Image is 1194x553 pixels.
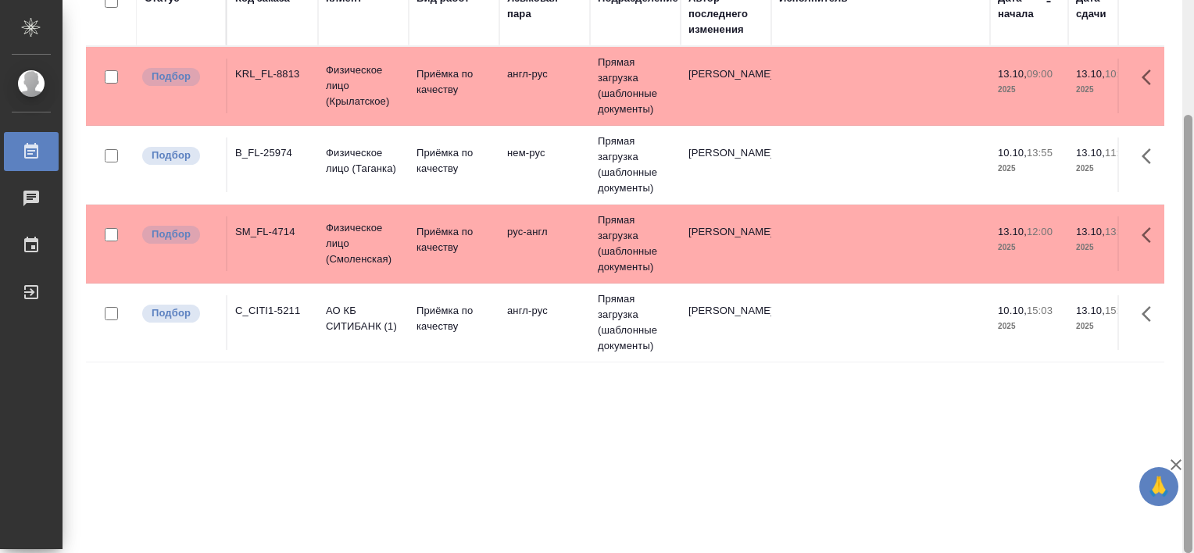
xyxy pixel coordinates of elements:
[681,216,771,271] td: [PERSON_NAME]
[590,284,681,362] td: Прямая загрузка (шаблонные документы)
[998,68,1027,80] p: 13.10,
[1076,226,1105,237] p: 13.10,
[416,224,492,255] p: Приёмка по качеству
[326,220,401,267] p: Физическое лицо (Смоленская)
[416,303,492,334] p: Приёмка по качеству
[141,224,218,245] div: Можно подбирать исполнителей
[1076,240,1139,255] p: 2025
[998,240,1060,255] p: 2025
[235,303,310,319] div: C_CITI1-5211
[1076,319,1139,334] p: 2025
[1132,137,1170,175] button: Здесь прячутся важные кнопки
[1105,147,1131,159] p: 11:00
[1076,161,1139,177] p: 2025
[1076,82,1139,98] p: 2025
[1027,68,1053,80] p: 09:00
[998,226,1027,237] p: 13.10,
[235,145,310,161] div: B_FL-25974
[416,145,492,177] p: Приёмка по качеству
[590,47,681,125] td: Прямая загрузка (шаблонные документы)
[499,216,590,271] td: рус-англ
[1076,305,1105,316] p: 13.10,
[1076,147,1105,159] p: 13.10,
[998,147,1027,159] p: 10.10,
[152,148,191,163] p: Подбор
[499,137,590,192] td: нем-рус
[326,303,401,334] p: АО КБ СИТИБАНК (1)
[590,205,681,283] td: Прямая загрузка (шаблонные документы)
[681,137,771,192] td: [PERSON_NAME]
[141,303,218,324] div: Можно подбирать исполнителей
[590,126,681,204] td: Прямая загрузка (шаблонные документы)
[681,59,771,113] td: [PERSON_NAME]
[499,295,590,350] td: англ-рус
[1076,68,1105,80] p: 13.10,
[141,145,218,166] div: Можно подбирать исполнителей
[235,66,310,82] div: KRL_FL-8813
[499,59,590,113] td: англ-рус
[1132,216,1170,254] button: Здесь прячутся важные кнопки
[1105,226,1131,237] p: 13:00
[152,69,191,84] p: Подбор
[1105,68,1131,80] p: 10:00
[1105,305,1131,316] p: 15:00
[1027,305,1053,316] p: 15:03
[416,66,492,98] p: Приёмка по качеству
[1146,470,1172,503] span: 🙏
[998,82,1060,98] p: 2025
[152,305,191,321] p: Подбор
[1139,467,1178,506] button: 🙏
[998,161,1060,177] p: 2025
[681,295,771,350] td: [PERSON_NAME]
[998,305,1027,316] p: 10.10,
[1027,226,1053,237] p: 12:00
[326,62,401,109] p: Физическое лицо (Крылатское)
[235,224,310,240] div: SM_FL-4714
[998,319,1060,334] p: 2025
[1027,147,1053,159] p: 13:55
[141,66,218,87] div: Можно подбирать исполнителей
[1132,295,1170,333] button: Здесь прячутся важные кнопки
[152,227,191,242] p: Подбор
[326,145,401,177] p: Физическое лицо (Таганка)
